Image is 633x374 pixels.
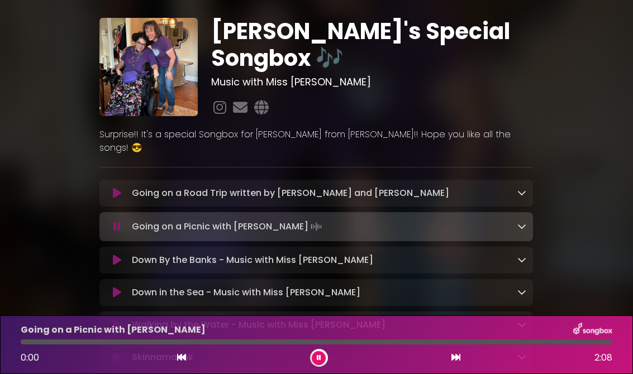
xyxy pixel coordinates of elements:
[308,219,324,234] img: waveform4.gif
[132,286,360,299] p: Down in the Sea - Music with Miss [PERSON_NAME]
[21,323,206,337] p: Going on a Picnic with [PERSON_NAME]
[211,18,533,71] h1: [PERSON_NAME]'s Special Songbox 🎶
[99,18,198,116] img: DpsALNU4Qse55zioNQQO
[99,128,533,155] p: Surprise!! It's a special Songbox for [PERSON_NAME] from [PERSON_NAME]!! Hope you like all the so...
[21,351,39,364] span: 0:00
[132,219,324,234] p: Going on a Picnic with [PERSON_NAME]
[594,351,612,365] span: 2:08
[132,186,449,200] p: Going on a Road Trip written by [PERSON_NAME] and [PERSON_NAME]
[211,76,533,88] h3: Music with Miss [PERSON_NAME]
[573,323,612,337] img: songbox-logo-white.png
[132,253,373,267] p: Down By the Banks - Music with Miss [PERSON_NAME]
